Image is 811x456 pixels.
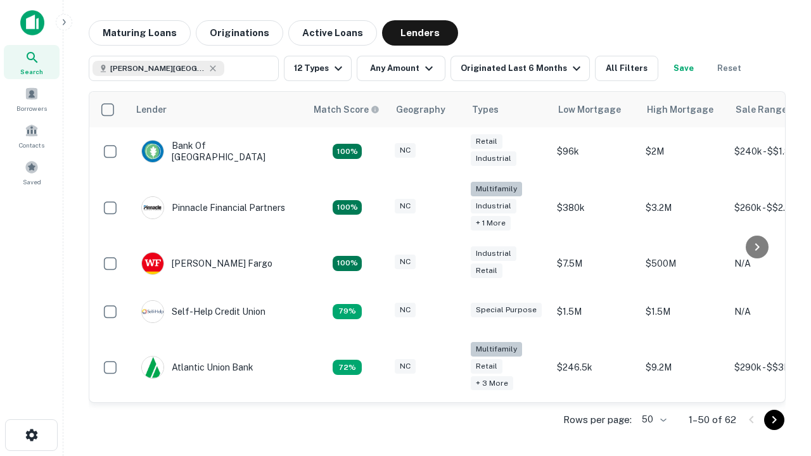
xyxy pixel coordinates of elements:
td: $1.5M [551,288,639,336]
div: + 3 more [471,376,513,391]
div: Multifamily [471,182,522,196]
div: Low Mortgage [558,102,621,117]
div: Matching Properties: 25, hasApolloMatch: undefined [333,200,362,215]
p: Rows per page: [563,412,632,427]
button: Lenders [382,20,458,46]
td: $246.5k [551,336,639,400]
div: Self-help Credit Union [141,300,265,323]
div: + 1 more [471,216,511,231]
th: High Mortgage [639,92,728,127]
div: Retail [471,359,502,374]
th: Types [464,92,551,127]
img: picture [142,253,163,274]
div: Industrial [471,246,516,261]
td: $96k [551,127,639,175]
div: Matching Properties: 14, hasApolloMatch: undefined [333,144,362,159]
div: Matching Properties: 14, hasApolloMatch: undefined [333,256,362,271]
div: 50 [637,410,668,429]
div: High Mortgage [647,102,713,117]
span: Contacts [19,140,44,150]
div: Capitalize uses an advanced AI algorithm to match your search with the best lender. The match sco... [314,103,380,117]
th: Lender [129,92,306,127]
span: Saved [23,177,41,187]
a: Saved [4,155,60,189]
div: [PERSON_NAME] Fargo [141,252,272,275]
button: All Filters [595,56,658,81]
button: Originated Last 6 Months [450,56,590,81]
span: [PERSON_NAME][GEOGRAPHIC_DATA], [GEOGRAPHIC_DATA] [110,63,205,74]
img: capitalize-icon.png [20,10,44,35]
div: NC [395,199,416,213]
button: Maturing Loans [89,20,191,46]
td: $2M [639,127,728,175]
div: NC [395,359,416,374]
span: Search [20,66,43,77]
a: Contacts [4,118,60,153]
div: Atlantic Union Bank [141,356,253,379]
button: Active Loans [288,20,377,46]
button: Any Amount [357,56,445,81]
td: $3.2M [639,175,728,239]
div: Special Purpose [471,303,542,317]
div: Originated Last 6 Months [461,61,584,76]
td: $9.2M [639,336,728,400]
img: picture [142,197,163,218]
div: Retail [471,134,502,149]
td: $500M [639,239,728,288]
h6: Match Score [314,103,377,117]
div: Geography [396,102,445,117]
button: Reset [709,56,750,81]
div: Matching Properties: 10, hasApolloMatch: undefined [333,360,362,375]
div: Types [472,102,499,117]
img: picture [142,301,163,322]
button: Originations [196,20,283,46]
button: Save your search to get updates of matches that match your search criteria. [663,56,704,81]
span: Borrowers [16,103,47,113]
div: Bank Of [GEOGRAPHIC_DATA] [141,140,293,163]
div: Retail [471,263,502,278]
div: Multifamily [471,342,522,357]
button: 12 Types [284,56,352,81]
div: Industrial [471,199,516,213]
a: Borrowers [4,82,60,116]
div: Matching Properties: 11, hasApolloMatch: undefined [333,304,362,319]
div: NC [395,143,416,158]
p: 1–50 of 62 [689,412,736,427]
td: $1.5M [639,288,728,336]
div: Lender [136,102,167,117]
div: Industrial [471,151,516,166]
th: Geography [388,92,464,127]
td: $7.5M [551,239,639,288]
img: picture [142,357,163,378]
div: Sale Range [736,102,787,117]
a: Search [4,45,60,79]
button: Go to next page [764,410,784,430]
iframe: Chat Widget [748,314,811,375]
div: NC [395,303,416,317]
div: NC [395,255,416,269]
img: picture [142,141,163,162]
th: Capitalize uses an advanced AI algorithm to match your search with the best lender. The match sco... [306,92,388,127]
td: $380k [551,175,639,239]
div: Pinnacle Financial Partners [141,196,285,219]
th: Low Mortgage [551,92,639,127]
